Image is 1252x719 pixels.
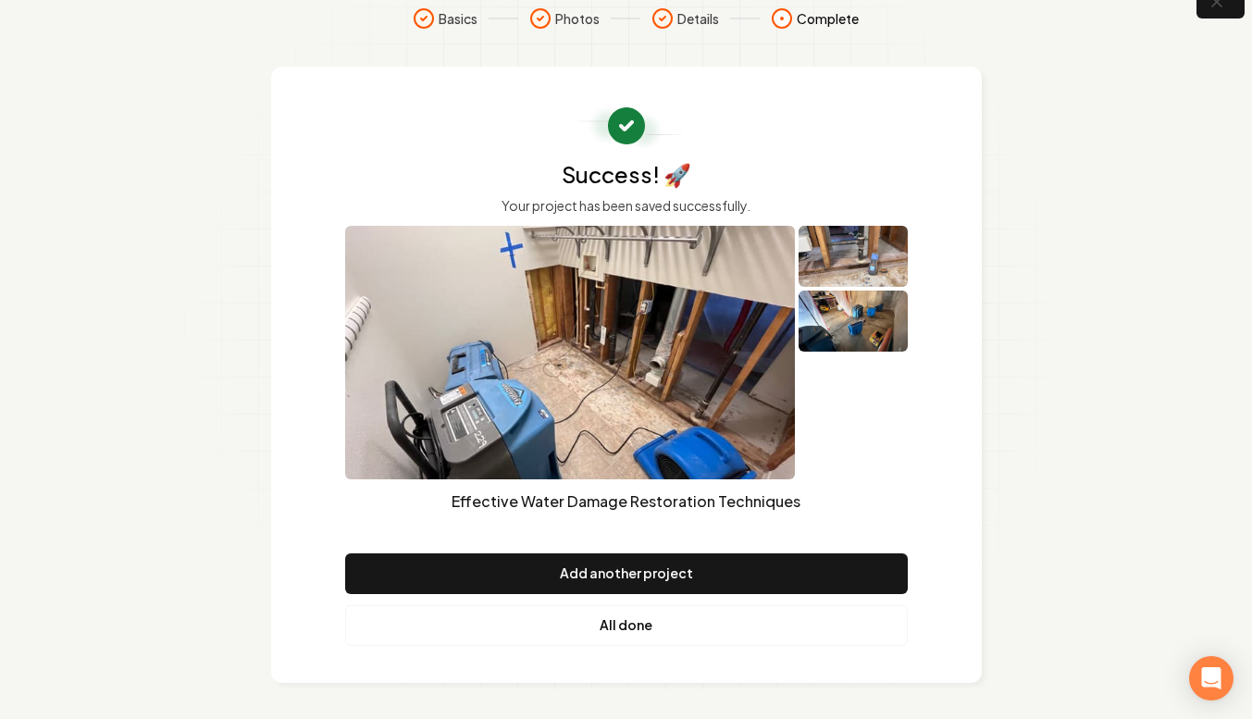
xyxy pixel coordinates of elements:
a: All done [345,605,908,646]
p: Your project has been saved successfully. [345,196,908,215]
span: 🚀 [663,159,691,189]
img: Main image for Effective Water Damage Restoration Techniques project [345,226,795,479]
button: Add another project [345,553,908,594]
img: Gallery image #2 [799,291,908,352]
span: Complete [797,9,859,28]
img: Gallery image #1 [799,226,908,287]
span: Details [677,9,719,28]
span: Basics [439,9,477,28]
span: Success! [562,159,660,189]
div: Open Intercom Messenger [1189,656,1233,700]
span: Photos [555,9,600,28]
p: Effective Water Damage Restoration Techniques [345,490,908,513]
